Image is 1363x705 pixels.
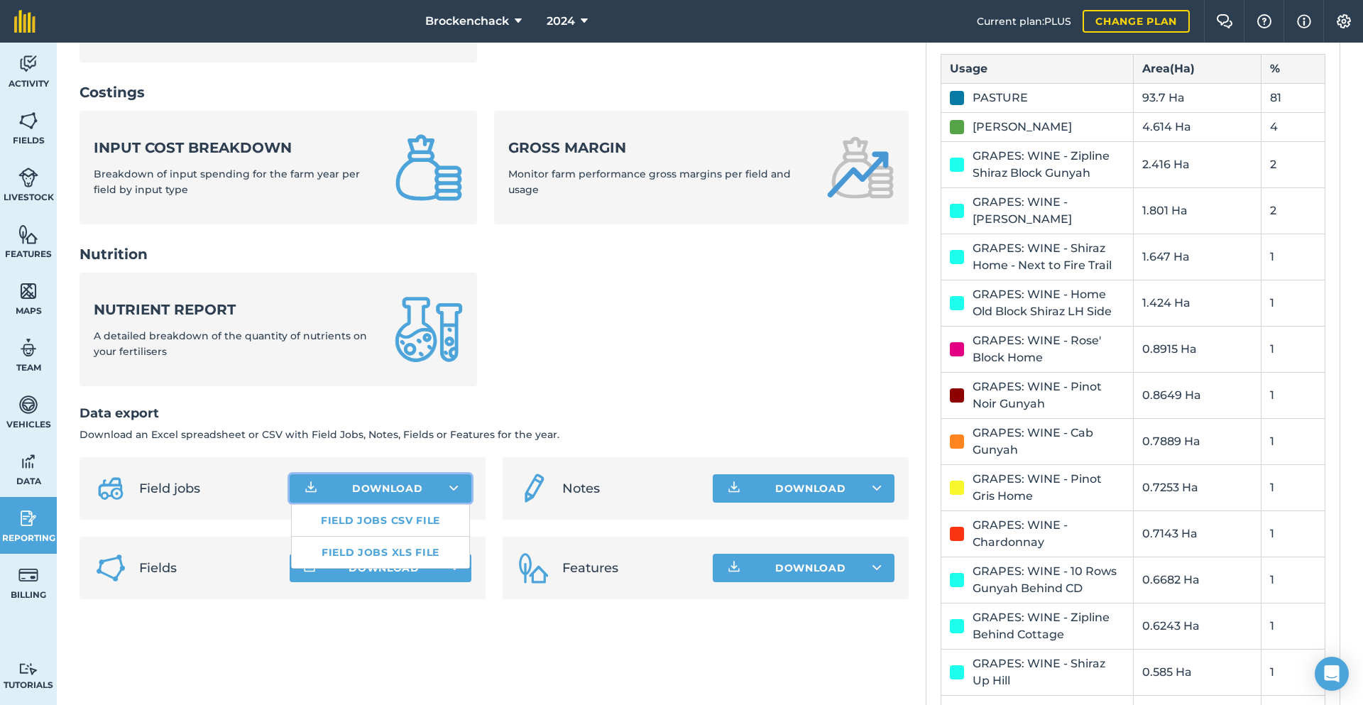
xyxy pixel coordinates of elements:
td: 2 [1261,141,1325,187]
td: 2 [1261,187,1325,234]
img: svg+xml;base64,PD94bWwgdmVyc2lvbj0iMS4wIiBlbmNvZGluZz0idXRmLTgiPz4KPCEtLSBHZW5lcmF0b3I6IEFkb2JlIE... [18,394,38,415]
img: svg+xml;base64,PD94bWwgdmVyc2lvbj0iMS4wIiBlbmNvZGluZz0idXRmLTgiPz4KPCEtLSBHZW5lcmF0b3I6IEFkb2JlIE... [18,53,38,75]
img: A question mark icon [1256,14,1273,28]
img: svg+xml;base64,PD94bWwgdmVyc2lvbj0iMS4wIiBlbmNvZGluZz0idXRmLTgiPz4KPCEtLSBHZW5lcmF0b3I6IEFkb2JlIE... [517,471,551,505]
th: Area ( Ha ) [1133,54,1261,83]
strong: Input cost breakdown [94,138,378,158]
h2: Nutrition [80,244,909,264]
td: 1 [1261,510,1325,557]
img: svg+xml;base64,PD94bWwgdmVyc2lvbj0iMS4wIiBlbmNvZGluZz0idXRmLTgiPz4KPCEtLSBHZW5lcmF0b3I6IEFkb2JlIE... [94,471,128,505]
h2: Data export [80,403,909,424]
div: GRAPES: WINE - Cab Gunyah [973,425,1124,459]
td: 1.647 Ha [1133,234,1261,280]
div: GRAPES: WINE - Zipline Shiraz Block Gunyah [973,148,1124,182]
strong: Gross margin [508,138,809,158]
img: svg+xml;base64,PHN2ZyB4bWxucz0iaHR0cDovL3d3dy53My5vcmcvMjAwMC9zdmciIHdpZHRoPSI1NiIgaGVpZ2h0PSI2MC... [18,110,38,131]
td: 0.8649 Ha [1133,372,1261,418]
span: Features [562,558,701,578]
td: 1 [1261,603,1325,649]
td: 1 [1261,234,1325,280]
td: 1 [1261,326,1325,372]
a: Field jobs CSV file [292,505,469,536]
img: svg+xml;base64,PHN2ZyB4bWxucz0iaHR0cDovL3d3dy53My5vcmcvMjAwMC9zdmciIHdpZHRoPSI1NiIgaGVpZ2h0PSI2MC... [18,280,38,302]
img: Fields icon [94,551,128,585]
td: 4.614 Ha [1133,112,1261,141]
img: Features icon [517,551,551,585]
td: 0.585 Ha [1133,649,1261,695]
td: 1 [1261,372,1325,418]
td: 0.6243 Ha [1133,603,1261,649]
td: 1 [1261,649,1325,695]
td: 0.7143 Ha [1133,510,1261,557]
a: Change plan [1083,10,1190,33]
img: svg+xml;base64,PD94bWwgdmVyc2lvbj0iMS4wIiBlbmNvZGluZz0idXRmLTgiPz4KPCEtLSBHZW5lcmF0b3I6IEFkb2JlIE... [18,337,38,359]
span: Notes [562,479,701,498]
img: A cog icon [1335,14,1352,28]
p: Download an Excel spreadsheet or CSV with Field Jobs, Notes, Fields or Features for the year. [80,427,909,442]
div: GRAPES: WINE - Pinot Gris Home [973,471,1124,505]
img: svg+xml;base64,PD94bWwgdmVyc2lvbj0iMS4wIiBlbmNvZGluZz0idXRmLTgiPz4KPCEtLSBHZW5lcmF0b3I6IEFkb2JlIE... [18,167,38,188]
span: Breakdown of input spending for the farm year per field by input type [94,168,360,196]
span: A detailed breakdown of the quantity of nutrients on your fertilisers [94,329,367,358]
img: svg+xml;base64,PHN2ZyB4bWxucz0iaHR0cDovL3d3dy53My5vcmcvMjAwMC9zdmciIHdpZHRoPSI1NiIgaGVpZ2h0PSI2MC... [18,224,38,245]
img: svg+xml;base64,PD94bWwgdmVyc2lvbj0iMS4wIiBlbmNvZGluZz0idXRmLTgiPz4KPCEtLSBHZW5lcmF0b3I6IEFkb2JlIE... [18,564,38,586]
div: GRAPES: WINE - Shiraz Up Hill [973,655,1124,689]
td: 0.7889 Ha [1133,418,1261,464]
span: Monitor farm performance gross margins per field and usage [508,168,791,196]
td: 1.424 Ha [1133,280,1261,326]
span: 2024 [547,13,575,30]
td: 93.7 Ha [1133,83,1261,112]
td: 2.416 Ha [1133,141,1261,187]
td: 1 [1261,464,1325,510]
img: fieldmargin Logo [14,10,35,33]
img: svg+xml;base64,PD94bWwgdmVyc2lvbj0iMS4wIiBlbmNvZGluZz0idXRmLTgiPz4KPCEtLSBHZW5lcmF0b3I6IEFkb2JlIE... [18,508,38,529]
img: svg+xml;base64,PD94bWwgdmVyc2lvbj0iMS4wIiBlbmNvZGluZz0idXRmLTgiPz4KPCEtLSBHZW5lcmF0b3I6IEFkb2JlIE... [18,662,38,676]
span: Current plan : PLUS [977,13,1071,29]
div: GRAPES: WINE - Chardonnay [973,517,1124,551]
td: 1 [1261,557,1325,603]
div: [PERSON_NAME] [973,119,1072,136]
div: GRAPES: WINE - Shiraz Home - Next to Fire Trail [973,240,1124,274]
img: Download icon [726,480,743,497]
img: Input cost breakdown [395,133,463,202]
th: Usage [941,54,1134,83]
a: Nutrient reportA detailed breakdown of the quantity of nutrients on your fertilisers [80,273,477,386]
button: Download [713,474,894,503]
div: GRAPES: WINE - [PERSON_NAME] [973,194,1124,228]
img: svg+xml;base64,PD94bWwgdmVyc2lvbj0iMS4wIiBlbmNvZGluZz0idXRmLTgiPz4KPCEtLSBHZW5lcmF0b3I6IEFkb2JlIE... [18,451,38,472]
div: PASTURE [973,89,1028,106]
button: Download Field jobs CSV fileField jobs XLS file [290,474,471,503]
h2: Costings [80,82,909,102]
a: Input cost breakdownBreakdown of input spending for the farm year per field by input type [80,111,477,224]
td: 0.8915 Ha [1133,326,1261,372]
img: Two speech bubbles overlapping with the left bubble in the forefront [1216,14,1233,28]
span: Field jobs [139,479,278,498]
strong: Nutrient report [94,300,378,319]
span: Fields [139,558,278,578]
a: Gross marginMonitor farm performance gross margins per field and usage [494,111,909,224]
td: 0.6682 Ha [1133,557,1261,603]
button: Download [290,554,471,582]
div: GRAPES: WINE - Home Old Block Shiraz LH Side [973,286,1124,320]
div: GRAPES: WINE - 10 Rows Gunyah Behind CD [973,563,1124,597]
img: Download icon [726,559,743,576]
th: % [1261,54,1325,83]
img: svg+xml;base64,PHN2ZyB4bWxucz0iaHR0cDovL3d3dy53My5vcmcvMjAwMC9zdmciIHdpZHRoPSIxNyIgaGVpZ2h0PSIxNy... [1297,13,1311,30]
td: 1 [1261,280,1325,326]
div: Open Intercom Messenger [1315,657,1349,691]
button: Download [713,554,894,582]
div: GRAPES: WINE - Pinot Noir Gunyah [973,378,1124,412]
td: 0.7253 Ha [1133,464,1261,510]
a: Field jobs XLS file [292,537,469,568]
img: Download icon [302,480,319,497]
td: 81 [1261,83,1325,112]
img: Gross margin [826,133,894,202]
div: GRAPES: WINE - Rose' Block Home [973,332,1124,366]
td: 4 [1261,112,1325,141]
td: 1 [1261,418,1325,464]
span: Brockenchack [425,13,509,30]
div: GRAPES: WINE - Zipline Behind Cottage [973,609,1124,643]
img: Nutrient report [395,295,463,364]
td: 1.801 Ha [1133,187,1261,234]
